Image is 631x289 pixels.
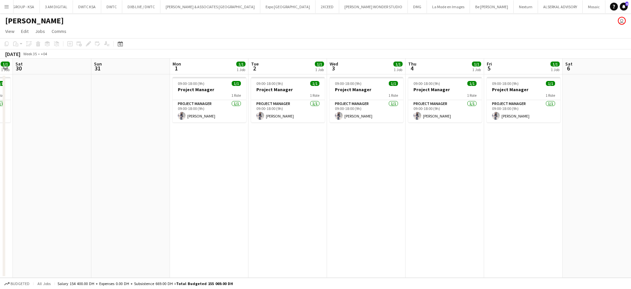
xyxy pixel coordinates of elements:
[310,93,319,98] span: 1 Role
[251,87,325,92] h3: Project Manager
[41,51,47,56] div: +04
[335,81,362,86] span: 09:00-18:00 (9h)
[310,81,319,86] span: 1/1
[251,100,325,122] app-card-role: Project Manager1/109:00-18:00 (9h)[PERSON_NAME]
[470,0,514,13] button: Be [PERSON_NAME]
[251,61,259,67] span: Tue
[315,67,324,72] div: 1 Job
[486,65,492,72] span: 5
[546,93,555,98] span: 1 Role
[15,61,23,67] span: Sat
[21,28,29,34] span: Edit
[251,77,325,122] app-job-card: 09:00-18:00 (9h)1/1Project Manager1 RoleProject Manager1/109:00-18:00 (9h)[PERSON_NAME]
[260,0,315,13] button: Expo [GEOGRAPHIC_DATA]
[315,62,324,66] span: 1/1
[408,61,416,67] span: Thu
[330,77,403,122] app-job-card: 09:00-18:00 (9h)1/1Project Manager1 RoleProject Manager1/109:00-18:00 (9h)[PERSON_NAME]
[427,0,470,13] button: La Mode en Images
[5,16,64,26] h1: [PERSON_NAME]
[122,0,160,13] button: DXB LIVE / DWTC
[3,27,17,36] a: View
[232,81,241,86] span: 1/1
[250,65,259,72] span: 2
[413,81,440,86] span: 09:00-18:00 (9h)
[256,81,283,86] span: 09:00-18:00 (9h)
[178,81,204,86] span: 09:00-18:00 (9h)
[58,281,233,286] div: Salary 154 400.00 DH + Expenses 0.00 DH + Subsistence 669.00 DH =
[33,27,48,36] a: Jobs
[160,0,260,13] button: [PERSON_NAME] & ASSOCIATES [GEOGRAPHIC_DATA]
[22,51,38,56] span: Week 35
[176,281,233,286] span: Total Budgeted 155 069.00 DH
[18,27,31,36] a: Edit
[35,28,45,34] span: Jobs
[231,93,241,98] span: 1 Role
[472,67,481,72] div: 1 Job
[408,100,482,122] app-card-role: Project Manager1/109:00-18:00 (9h)[PERSON_NAME]
[389,81,398,86] span: 1/1
[618,17,626,25] app-user-avatar: Eagal Abdi
[408,77,482,122] app-job-card: 09:00-18:00 (9h)1/1Project Manager1 RoleProject Manager1/109:00-18:00 (9h)[PERSON_NAME]
[1,62,10,66] span: 1/1
[5,51,20,57] div: [DATE]
[487,61,492,67] span: Fri
[565,61,573,67] span: Sat
[93,65,102,72] span: 31
[49,27,69,36] a: Comms
[394,67,402,72] div: 1 Job
[11,281,30,286] span: Budgeted
[73,0,101,13] button: DWTC KSA
[514,0,538,13] button: Nexturn
[329,65,338,72] span: 3
[40,0,73,13] button: 3 AM DIGITAL
[388,93,398,98] span: 1 Role
[472,62,481,66] span: 1/1
[3,280,31,287] button: Budgeted
[546,81,555,86] span: 1/1
[467,81,477,86] span: 1/1
[315,0,339,13] button: 2XCEED
[408,87,482,92] h3: Project Manager
[487,87,560,92] h3: Project Manager
[330,87,403,92] h3: Project Manager
[5,28,14,34] span: View
[620,3,628,11] a: 6
[173,100,246,122] app-card-role: Project Manager1/109:00-18:00 (9h)[PERSON_NAME]
[408,0,427,13] button: DMG
[101,0,122,13] button: DWTC
[330,61,338,67] span: Wed
[487,77,560,122] app-job-card: 09:00-18:00 (9h)1/1Project Manager1 RoleProject Manager1/109:00-18:00 (9h)[PERSON_NAME]
[36,281,52,286] span: All jobs
[492,81,519,86] span: 09:00-18:00 (9h)
[14,65,23,72] span: 30
[564,65,573,72] span: 6
[583,0,605,13] button: Mosaic
[52,28,66,34] span: Comms
[237,67,245,72] div: 1 Job
[94,61,102,67] span: Sun
[551,67,559,72] div: 1 Job
[173,61,181,67] span: Mon
[330,100,403,122] app-card-role: Project Manager1/109:00-18:00 (9h)[PERSON_NAME]
[538,0,583,13] button: ALSERKAL ADVISORY
[407,65,416,72] span: 4
[339,0,408,13] button: [PERSON_NAME] WONDER STUDIO
[172,65,181,72] span: 1
[1,67,10,72] div: 1 Job
[625,2,628,6] span: 6
[487,100,560,122] app-card-role: Project Manager1/109:00-18:00 (9h)[PERSON_NAME]
[173,87,246,92] h3: Project Manager
[393,62,403,66] span: 1/1
[550,62,560,66] span: 1/1
[236,62,245,66] span: 1/1
[467,93,477,98] span: 1 Role
[173,77,246,122] app-job-card: 09:00-18:00 (9h)1/1Project Manager1 RoleProject Manager1/109:00-18:00 (9h)[PERSON_NAME]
